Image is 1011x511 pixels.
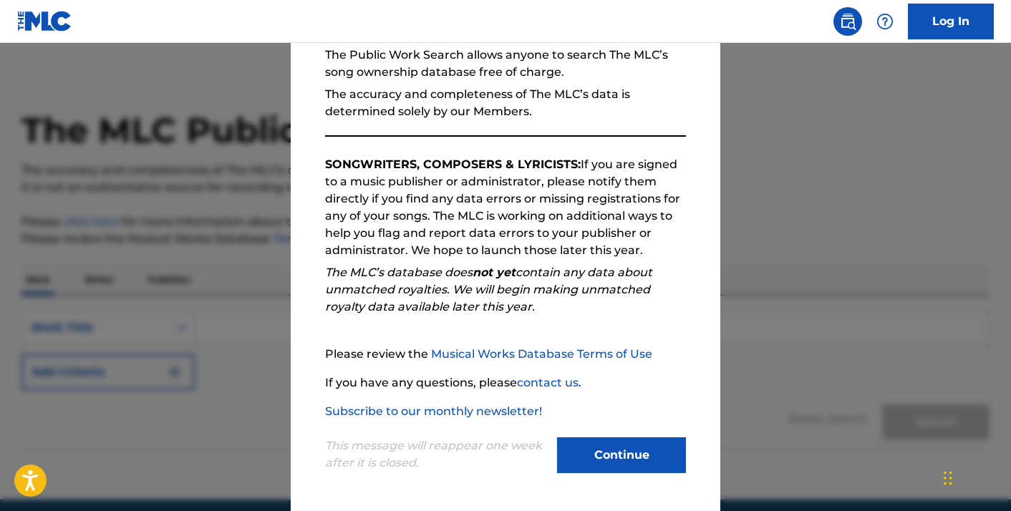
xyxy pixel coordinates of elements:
[839,13,856,30] img: search
[325,86,686,120] p: The accuracy and completeness of The MLC’s data is determined solely by our Members.
[944,457,952,500] div: Drag
[557,437,686,473] button: Continue
[431,347,652,361] a: Musical Works Database Terms of Use
[325,156,686,259] p: If you are signed to a music publisher or administrator, please notify them directly if you find ...
[871,7,899,36] div: Help
[325,346,686,363] p: Please review the
[325,47,686,81] p: The Public Work Search allows anyone to search The MLC’s song ownership database free of charge.
[939,442,1011,511] iframe: Chat Widget
[908,4,994,39] a: Log In
[473,266,516,279] strong: not yet
[17,11,72,31] img: MLC Logo
[325,157,581,171] strong: SONGWRITERS, COMPOSERS & LYRICISTS:
[833,7,862,36] a: Public Search
[325,266,652,313] em: The MLC’s database does contain any data about unmatched royalties. We will begin making unmatche...
[325,374,686,391] p: If you have any questions, please .
[325,437,548,472] p: This message will reappear one week after it is closed.
[325,404,542,418] a: Subscribe to our monthly newsletter!
[517,376,579,389] a: contact us
[876,13,894,30] img: help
